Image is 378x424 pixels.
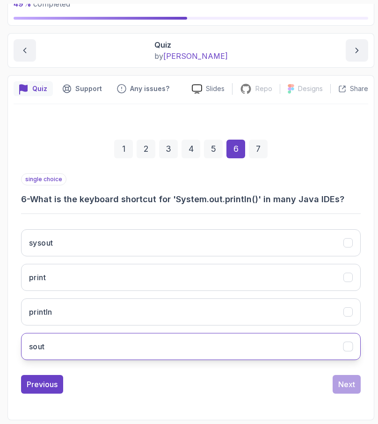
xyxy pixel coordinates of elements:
button: Feedback button [111,81,175,96]
p: Quiz [154,39,228,50]
span: [PERSON_NAME] [163,51,228,61]
p: Quiz [32,84,47,93]
button: previous content [14,39,36,62]
button: Previous [21,375,63,394]
button: next content [346,39,368,62]
div: 6 [226,140,245,158]
a: Slides [184,84,232,94]
button: print [21,264,361,291]
button: Support button [57,81,108,96]
div: 2 [137,140,155,158]
h3: println [29,306,52,318]
button: sysout [21,229,361,256]
p: by [154,50,228,62]
div: 1 [114,140,133,158]
p: Repo [255,84,272,93]
h3: sout [29,341,45,352]
div: 7 [249,140,268,158]
p: Share [350,84,368,93]
h3: sysout [29,237,53,248]
button: quiz button [14,81,53,96]
button: println [21,298,361,325]
button: Share [330,84,368,93]
p: single choice [21,173,66,185]
h3: 6 - What is the keyboard shortcut for 'System.out.println()' in many Java IDEs? [21,193,361,206]
button: Next [333,375,361,394]
p: Slides [206,84,225,93]
div: 4 [182,140,200,158]
div: 3 [159,140,178,158]
button: sout [21,333,361,360]
div: Next [338,379,355,390]
p: Designs [298,84,323,93]
p: Any issues? [130,84,169,93]
div: 5 [204,140,223,158]
p: Support [75,84,102,93]
h3: print [29,272,46,283]
div: Previous [27,379,58,390]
